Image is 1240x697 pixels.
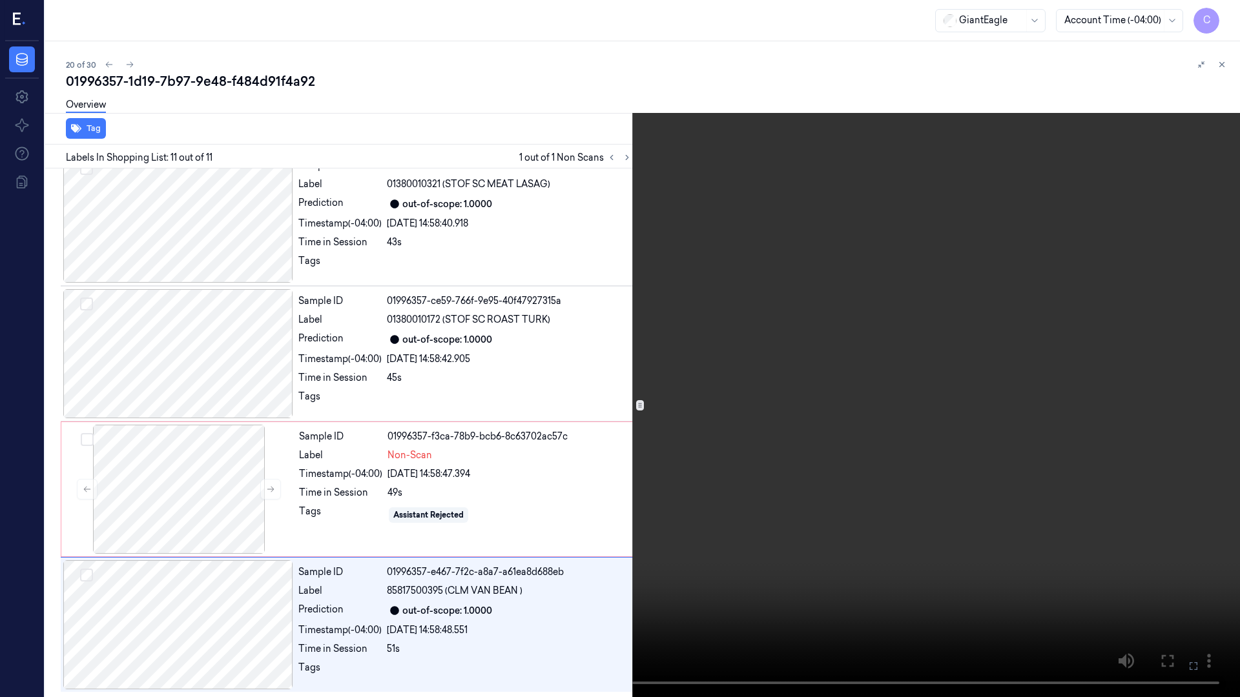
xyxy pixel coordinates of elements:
div: [DATE] 14:58:40.918 [387,217,632,230]
span: 85817500395 (CLM VAN BEAN ) [387,584,522,598]
div: Timestamp (-04:00) [299,467,382,481]
div: [DATE] 14:58:42.905 [387,352,632,366]
div: Sample ID [298,565,382,579]
button: Select row [80,162,93,175]
div: Sample ID [298,294,382,308]
span: 20 of 30 [66,59,96,70]
div: 01996357-f3ca-78b9-bcb6-8c63702ac57c [387,430,632,443]
div: 01996357-e467-7f2c-a8a7-a61ea8d688eb [387,565,632,579]
div: Time in Session [299,486,382,500]
div: Prediction [298,332,382,347]
span: 1 out of 1 Non Scans [519,150,635,165]
div: Label [298,313,382,327]
div: out-of-scope: 1.0000 [402,604,492,618]
div: out-of-scope: 1.0000 [402,197,492,211]
button: Select row [80,569,93,581]
span: 01380010172 (STOF SC ROAST TURK) [387,313,550,327]
div: 49s [387,486,632,500]
div: 01996357-1d19-7b97-9e48-f484d91f4a92 [66,72,1230,90]
div: 45s [387,371,632,385]
div: [DATE] 14:58:48.551 [387,623,632,637]
div: Tags [298,390,382,410]
div: 51s [387,642,632,656]
button: Select row [81,433,94,446]
div: Label [298,584,382,598]
div: Tags [299,505,382,525]
span: Labels In Shopping List: 11 out of 11 [66,151,212,165]
div: Tags [298,661,382,682]
div: Time in Session [298,642,382,656]
a: Overview [66,98,106,113]
div: [DATE] 14:58:47.394 [387,467,632,481]
div: out-of-scope: 1.0000 [402,333,492,347]
div: Prediction [298,196,382,212]
div: Label [298,177,382,191]
div: 43s [387,236,632,249]
div: Tags [298,254,382,275]
div: Time in Session [298,371,382,385]
div: Label [299,449,382,462]
div: Sample ID [299,430,382,443]
div: Timestamp (-04:00) [298,623,382,637]
div: Timestamp (-04:00) [298,352,382,366]
div: 01996357-ce59-766f-9e95-40f47927315a [387,294,632,308]
button: Select row [80,298,93,310]
div: Timestamp (-04:00) [298,217,382,230]
div: Prediction [298,603,382,618]
button: Tag [66,118,106,139]
div: Assistant Rejected [393,509,464,521]
span: Non-Scan [387,449,432,462]
span: 01380010321 (STOF SC MEAT LASAG) [387,177,550,191]
button: C [1193,8,1219,34]
div: Time in Session [298,236,382,249]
